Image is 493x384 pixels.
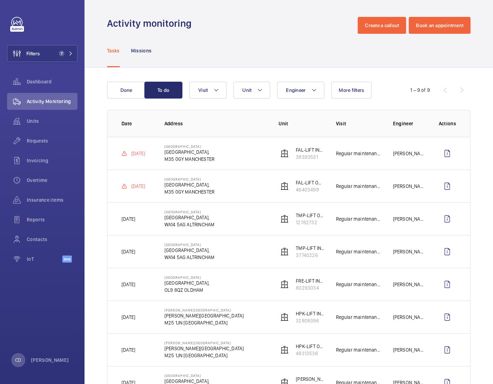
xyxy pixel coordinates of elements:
p: [PERSON_NAME][GEOGRAPHIC_DATA] [164,308,244,312]
span: 7 [59,51,64,56]
p: HPK-LIFT INBOUND [296,310,324,317]
p: [GEOGRAPHIC_DATA] [164,144,214,149]
span: Overtime [27,177,77,184]
p: 12782732 [296,219,324,226]
p: [GEOGRAPHIC_DATA], [164,247,214,254]
span: Reports [27,216,77,223]
p: 38393531 [296,153,324,160]
p: [GEOGRAPHIC_DATA], [164,279,210,287]
h1: Activity monitoring [107,17,196,30]
p: M25 1JN [GEOGRAPHIC_DATA] [164,352,244,359]
p: M25 1JN [GEOGRAPHIC_DATA] [164,319,244,326]
p: [DATE] [131,183,145,190]
p: [GEOGRAPHIC_DATA], [164,214,214,221]
p: OL9 8QZ OLDHAM [164,287,210,294]
span: Unit [242,87,251,93]
span: Invoicing [27,157,77,164]
p: [GEOGRAPHIC_DATA] [164,243,214,247]
p: TMP-LIFT INBOUND [296,245,324,252]
p: 32808396 [296,317,324,324]
p: [PERSON_NAME] [393,150,428,157]
img: elevator.svg [280,182,289,190]
button: More filters [331,82,372,99]
p: [PERSON_NAME] [393,248,428,255]
span: Visit [198,87,208,93]
button: Filters7 [7,45,77,62]
p: M35 0GY MANCHESTER [164,188,214,195]
p: Regular maintenance [336,346,382,353]
p: Regular maintenance [336,248,382,255]
img: elevator.svg [280,247,289,256]
p: Unit [279,120,324,127]
p: [DATE] [121,314,135,321]
p: Tasks [107,47,120,54]
button: To do [144,82,182,99]
p: Date [121,120,153,127]
span: Engineer [286,87,306,93]
img: elevator.svg [280,215,289,223]
p: [GEOGRAPHIC_DATA] [164,210,214,214]
p: [PERSON_NAME] [393,215,428,222]
p: Regular maintenance [336,314,382,321]
p: FRE-LIFT INBOUND [296,277,324,284]
p: [PERSON_NAME] [393,183,428,190]
p: [GEOGRAPHIC_DATA] [164,177,214,181]
p: [DATE] [121,281,135,288]
p: Regular maintenance [336,183,382,190]
img: elevator.svg [280,346,289,354]
p: Address [164,120,267,127]
button: Create a callout [358,17,406,34]
p: [GEOGRAPHIC_DATA] [164,275,210,279]
p: [DATE] [131,150,145,157]
img: elevator.svg [280,313,289,321]
p: [PERSON_NAME][GEOGRAPHIC_DATA] [164,312,244,319]
span: Insurance items [27,196,77,203]
p: WA14 5AG ALTRINCHAM [164,221,214,228]
p: M35 0GY MANCHESTER [164,156,214,163]
p: Regular maintenance [336,150,382,157]
p: Missions [131,47,152,54]
p: Regular maintenance [336,215,382,222]
p: [DATE] [121,248,135,255]
p: [PERSON_NAME] [393,346,428,353]
button: Done [107,82,145,99]
p: 46403499 [296,186,324,193]
span: Beta [62,256,72,263]
span: Activity Monitoring [27,98,77,105]
p: CD [15,357,21,364]
p: [GEOGRAPHIC_DATA], [164,149,214,156]
p: [PERSON_NAME] [393,314,428,321]
div: 1 – 9 of 9 [410,87,430,94]
p: [PERSON_NAME][GEOGRAPHIC_DATA] [164,341,244,345]
button: Unit [233,82,270,99]
span: Dashboard [27,78,77,85]
span: Units [27,118,77,125]
p: [GEOGRAPHIC_DATA] [164,373,210,378]
span: Contacts [27,236,77,243]
p: [PERSON_NAME] [393,281,428,288]
p: WA14 5AG ALTRINCHAM [164,254,214,261]
p: 80293034 [296,284,324,291]
span: Requests [27,137,77,144]
p: [PERSON_NAME]-LIFT [296,376,324,383]
p: Actions [439,120,456,127]
img: elevator.svg [280,149,289,158]
p: Engineer [393,120,428,127]
p: [PERSON_NAME] [31,357,69,364]
p: 37740226 [296,252,324,259]
button: Visit [189,82,226,99]
p: [PERSON_NAME][GEOGRAPHIC_DATA] [164,345,244,352]
p: HPK-LIFT OUTBOUND [296,343,324,350]
p: FAL-LIFT OUTBOUND [296,179,324,186]
p: [DATE] [121,346,135,353]
p: FAL-LIFT INBOUND [296,146,324,153]
span: Filters [26,50,40,57]
p: TMP-LIFT OUTBOUND [296,212,324,219]
p: [DATE] [121,215,135,222]
p: Visit [336,120,382,127]
img: elevator.svg [280,280,289,289]
span: IoT [27,256,62,263]
p: 48313536 [296,350,324,357]
p: [GEOGRAPHIC_DATA], [164,181,214,188]
p: Regular maintenance [336,281,382,288]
